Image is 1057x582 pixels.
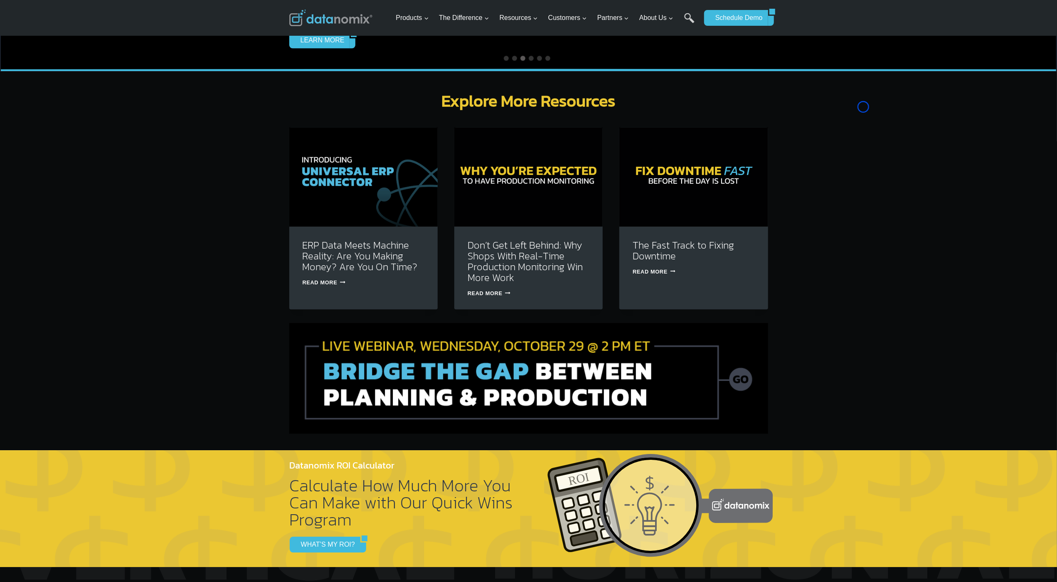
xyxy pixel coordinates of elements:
[289,10,372,26] img: Datanomix
[290,459,515,472] h4: Datanomix ROI Calculator
[633,238,734,263] a: The Fast Track to Fixing Downtime
[597,12,629,23] span: Partners
[289,32,350,48] a: LEARN MORE
[639,12,673,23] span: About Us
[290,537,360,552] a: WHAT’S MY ROI?
[113,185,140,191] a: Privacy Policy
[500,12,538,23] span: Resources
[4,435,138,578] iframe: Popup CTA
[290,477,515,528] h2: Calculate How Much More You Can Make with Our Quick Wins Program
[633,269,675,275] a: Read More
[454,127,603,226] img: Don’t Get Left Behind: Why Shops With Real-Time Production Monitoring Win More Work
[439,12,489,23] span: The Difference
[187,103,219,110] span: State/Region
[187,0,214,8] span: Last Name
[548,12,587,23] span: Customers
[684,13,695,32] a: Search
[303,279,345,286] a: Read More
[468,238,583,285] a: Don’t Get Left Behind: Why Shops With Real-Time Production Monitoring Win More Work
[93,185,106,191] a: Terms
[396,12,429,23] span: Products
[468,290,510,296] a: Read More
[619,127,768,226] img: Tackle downtime in real time. See how Datanomix Fast Track gives manufacturers instant visibility...
[441,88,616,113] strong: Explore More Resources
[303,238,418,274] a: ERP Data Meets Machine Reality: Are You Making Money? Are You On Time?
[187,35,224,42] span: Phone number
[392,5,700,32] nav: Primary Navigation
[704,10,768,26] a: Schedule Demo
[289,127,438,226] img: How the Datanomix Universal ERP Connector Transforms Job Performance & ERP Insights
[546,453,774,559] img: Datanomix ROI Calculator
